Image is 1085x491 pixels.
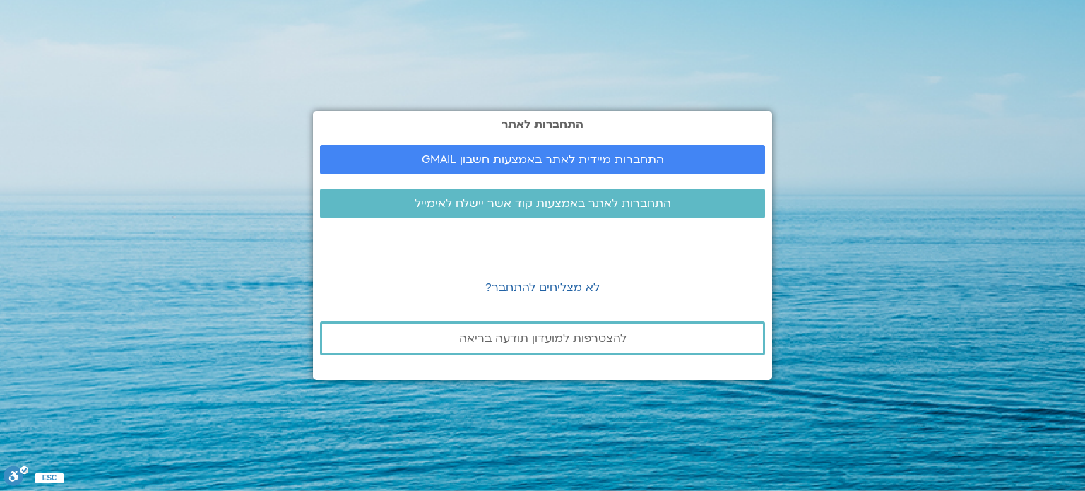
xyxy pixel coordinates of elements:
[320,321,765,355] a: להצטרפות למועדון תודעה בריאה
[415,197,671,210] span: התחברות לאתר באמצעות קוד אשר יישלח לאימייל
[459,332,627,345] span: להצטרפות למועדון תודעה בריאה
[320,145,765,174] a: התחברות מיידית לאתר באמצעות חשבון GMAIL
[485,280,600,295] a: לא מצליחים להתחבר?
[320,189,765,218] a: התחברות לאתר באמצעות קוד אשר יישלח לאימייל
[422,153,664,166] span: התחברות מיידית לאתר באמצעות חשבון GMAIL
[320,118,765,131] h2: התחברות לאתר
